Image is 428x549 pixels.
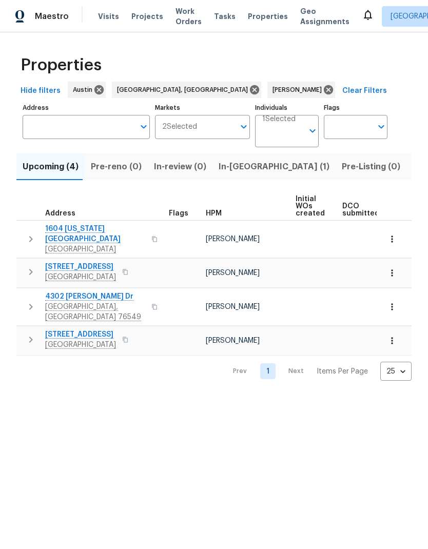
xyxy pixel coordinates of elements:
button: Clear Filters [338,82,391,101]
label: Markets [155,105,250,111]
button: Open [305,124,320,138]
span: Address [45,210,75,217]
span: Upcoming (4) [23,160,79,174]
a: Goto page 1 [260,363,276,379]
span: Maestro [35,11,69,22]
span: [PERSON_NAME] [206,236,260,243]
div: Austin [68,82,106,98]
span: Hide filters [21,85,61,97]
p: Items Per Page [317,366,368,377]
button: Open [374,120,388,134]
button: Open [137,120,151,134]
button: Open [237,120,251,134]
span: Flags [169,210,188,217]
span: Pre-Listing (0) [342,160,400,174]
span: Work Orders [176,6,202,27]
label: Individuals [255,105,319,111]
span: Initial WOs created [296,195,325,217]
label: Address [23,105,150,111]
span: Austin [73,85,96,95]
span: [PERSON_NAME] [273,85,326,95]
span: Properties [21,60,102,70]
div: 25 [380,358,412,385]
span: [PERSON_NAME] [206,337,260,344]
span: Pre-reno (0) [91,160,142,174]
span: 1 Selected [262,115,296,124]
span: [PERSON_NAME] [206,269,260,277]
span: HPM [206,210,222,217]
span: Geo Assignments [300,6,349,27]
span: In-review (0) [154,160,206,174]
button: Hide filters [16,82,65,101]
nav: Pagination Navigation [223,362,412,381]
span: [PERSON_NAME] [206,303,260,310]
div: [GEOGRAPHIC_DATA], [GEOGRAPHIC_DATA] [112,82,261,98]
span: In-[GEOGRAPHIC_DATA] (1) [219,160,329,174]
span: Projects [131,11,163,22]
div: [PERSON_NAME] [267,82,335,98]
span: [GEOGRAPHIC_DATA], [GEOGRAPHIC_DATA] [117,85,252,95]
span: 2 Selected [162,123,197,131]
span: Clear Filters [342,85,387,97]
span: Properties [248,11,288,22]
span: Visits [98,11,119,22]
label: Flags [324,105,387,111]
span: DCO submitted [342,203,379,217]
span: Tasks [214,13,236,20]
